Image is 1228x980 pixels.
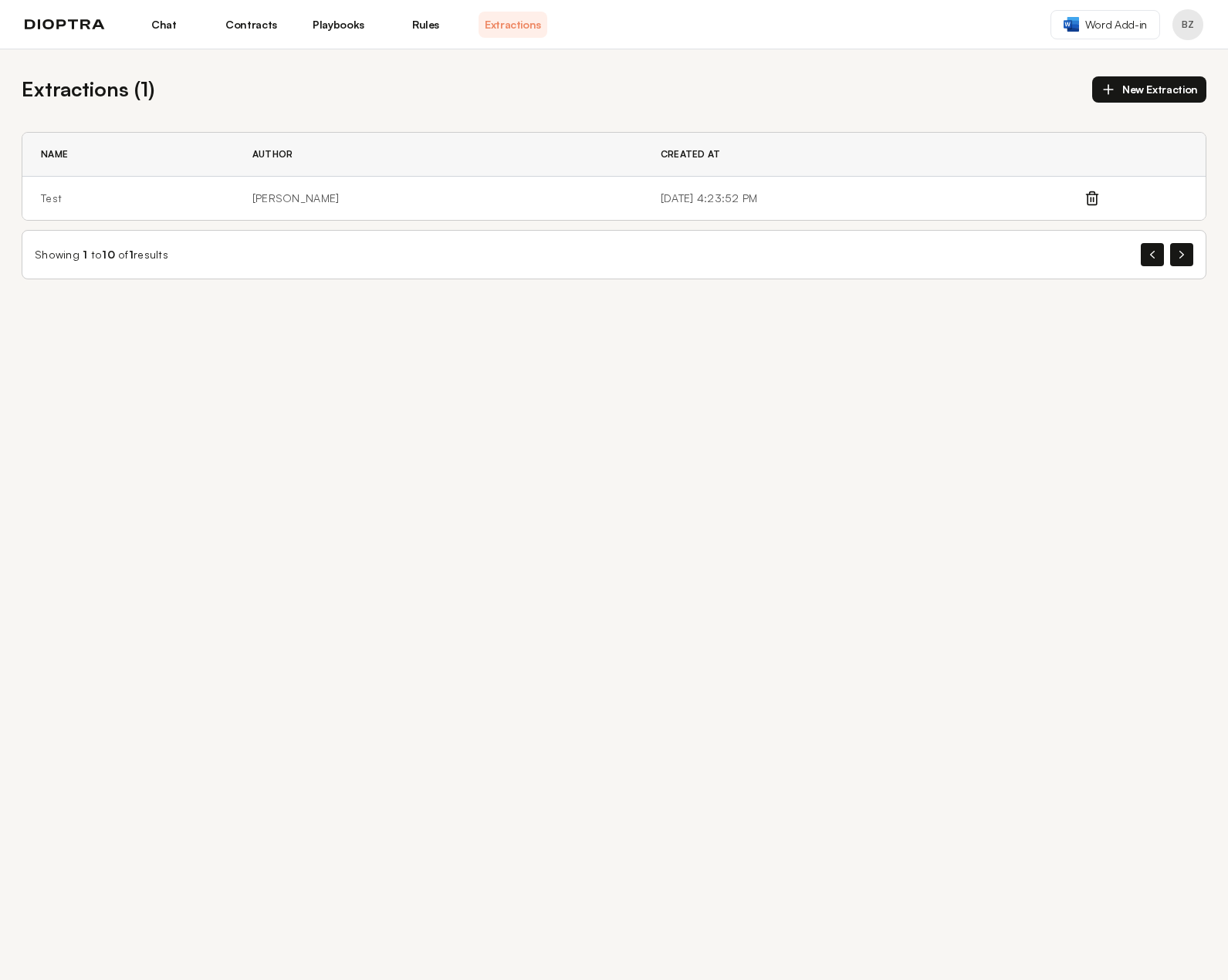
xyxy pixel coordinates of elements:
th: Author [234,133,642,177]
th: Created At [642,133,1084,177]
td: [DATE] 4:23:52 PM [642,177,1084,221]
h2: Extractions ( 1 ) [22,74,154,104]
span: Word Add-in [1085,17,1147,32]
span: 1 [129,248,134,261]
a: Word Add-in [1050,10,1160,39]
td: [PERSON_NAME] [234,177,642,221]
img: logo [25,19,105,30]
span: 10 [102,248,115,261]
div: Showing to of results [35,247,168,262]
th: Name [22,133,234,177]
a: Playbooks [304,12,373,38]
img: word [1064,17,1079,32]
a: Chat [130,12,198,38]
a: Extractions [479,12,547,38]
button: Profile menu [1172,9,1203,40]
td: Test [22,177,234,221]
button: Previous [1141,243,1164,266]
a: Contracts [217,12,286,38]
button: New Extraction [1092,76,1206,103]
button: Next [1170,243,1193,266]
span: 1 [83,248,87,261]
a: Rules [391,12,460,38]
